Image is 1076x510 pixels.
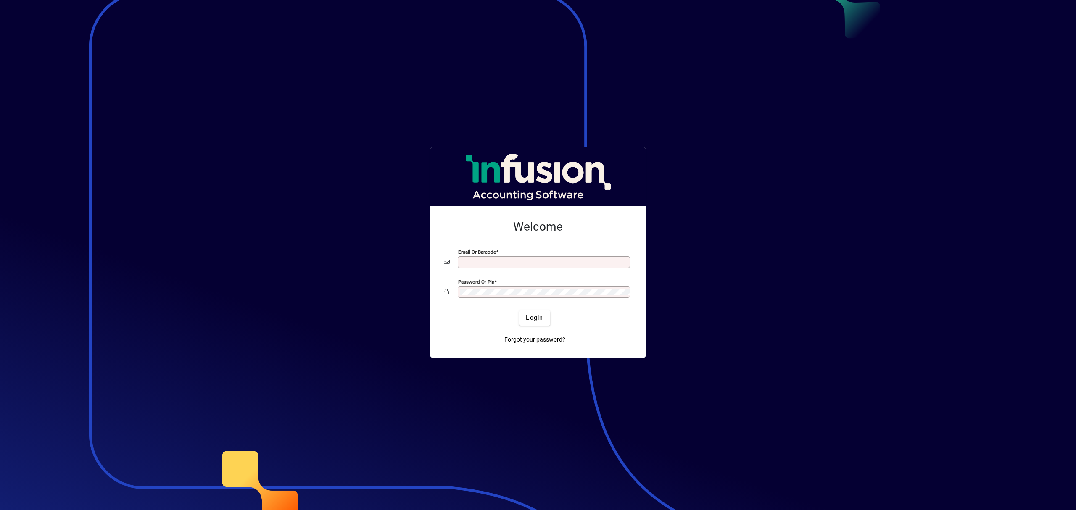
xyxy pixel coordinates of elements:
mat-label: Password or Pin [458,279,494,284]
button: Login [519,310,550,326]
a: Forgot your password? [501,332,569,347]
span: Login [526,313,543,322]
mat-label: Email or Barcode [458,249,496,255]
h2: Welcome [444,220,632,234]
span: Forgot your password? [504,335,565,344]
